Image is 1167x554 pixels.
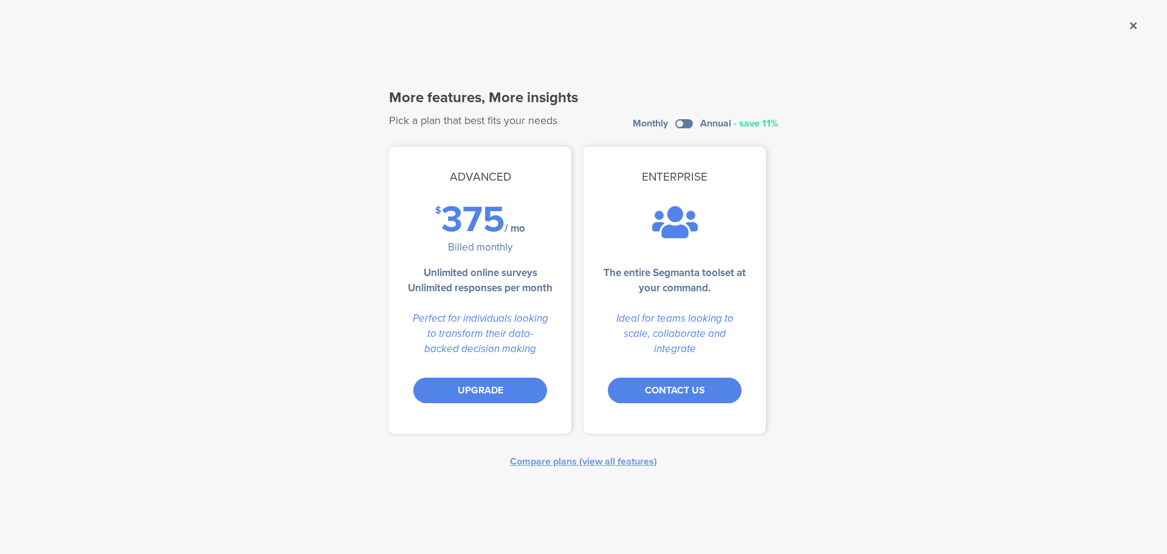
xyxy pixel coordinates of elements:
div: UPGRADE [413,378,547,403]
div: Advanced [389,150,571,204]
li: The entire Segmanta toolset at your command. [602,265,748,296]
div: Monthly [633,119,668,128]
div: - save 11% [734,119,778,128]
div: Billed monthly [448,240,512,255]
li: Unlimited online surveys Unlimited responses per month [407,265,553,296]
div: Ideal for teams looking to scale, collaborate and integrate [583,311,766,356]
div: Pick a plan that best fits your needs [389,113,578,128]
div: Enterprise [583,150,766,204]
div: Annual [700,119,731,128]
div: More features, More insights [389,86,578,108]
div: $ [435,204,441,234]
div: Perfect for individuals looking to transform their data-backed decision making [389,311,571,356]
div: / mo [504,223,525,234]
div: 375 [441,204,504,234]
div: Compare plans (view all features) [510,454,657,468]
a: CONTACT US [608,378,742,403]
